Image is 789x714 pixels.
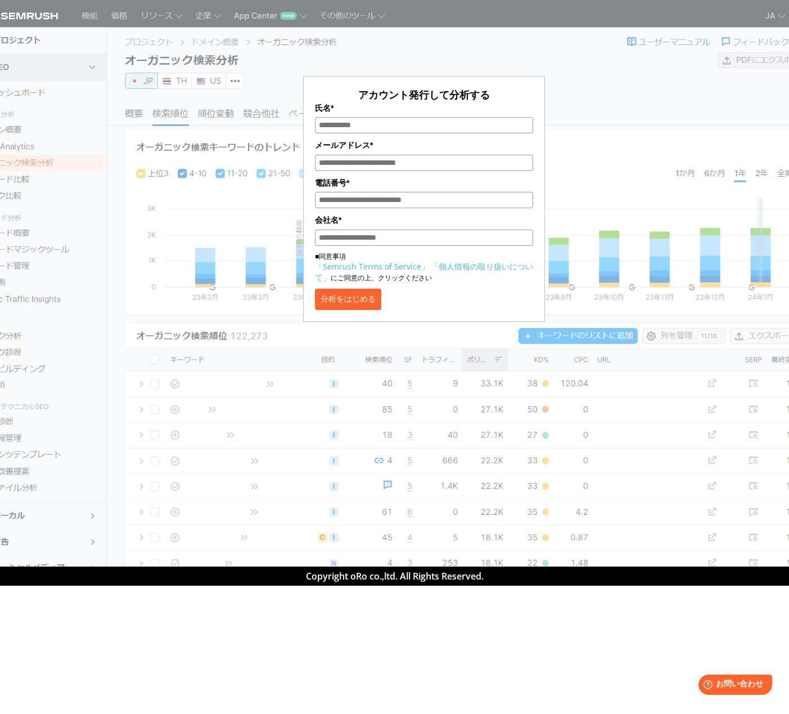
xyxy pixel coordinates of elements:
[306,570,484,582] span: Copyright oRo co.,ltd. All Rights Reserved.
[315,261,533,282] a: 「個人情報の取り扱いについて」
[689,670,777,702] iframe: Help widget launcher
[315,289,381,310] button: 分析をはじめる
[315,261,429,272] a: 「Semrush Terms of Service」
[315,139,533,151] label: メールアドレス*
[315,177,533,189] label: 電話番号*
[358,88,490,101] span: アカウント発行して分析する
[315,252,533,283] p: ■同意事項 にご同意の上、クリックください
